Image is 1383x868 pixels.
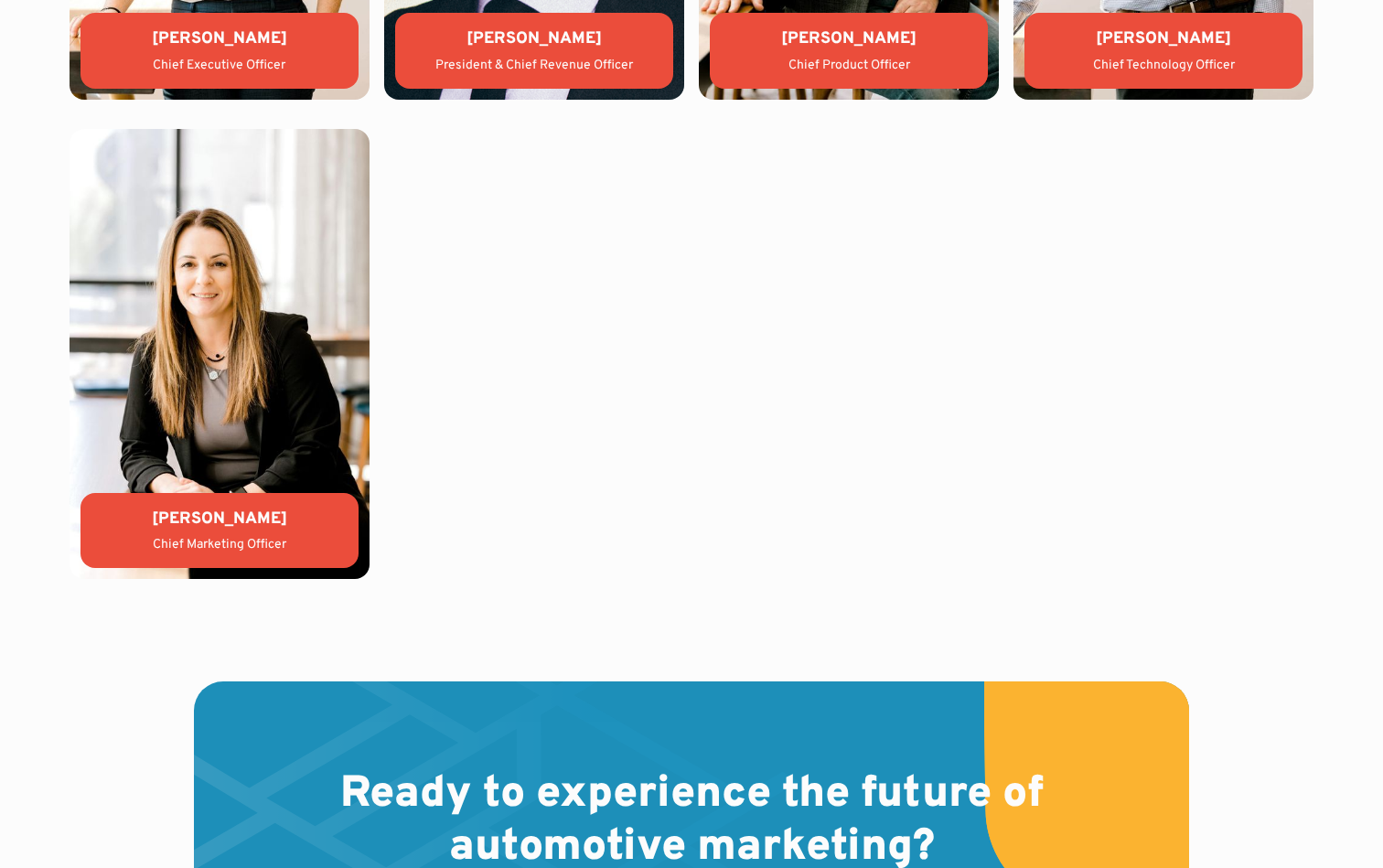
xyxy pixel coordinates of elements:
div: [PERSON_NAME] [95,27,344,50]
div: [PERSON_NAME] [410,27,659,50]
div: Chief Executive Officer [95,57,344,75]
div: [PERSON_NAME] [95,508,344,530]
div: Chief Technology Officer [1039,57,1288,75]
div: [PERSON_NAME] [724,27,973,50]
div: Chief Marketing Officer [95,536,344,554]
div: President & Chief Revenue Officer [410,57,659,75]
div: [PERSON_NAME] [1039,27,1288,50]
div: Chief Product Officer [724,57,973,75]
img: Kate Colacelli [70,129,370,579]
